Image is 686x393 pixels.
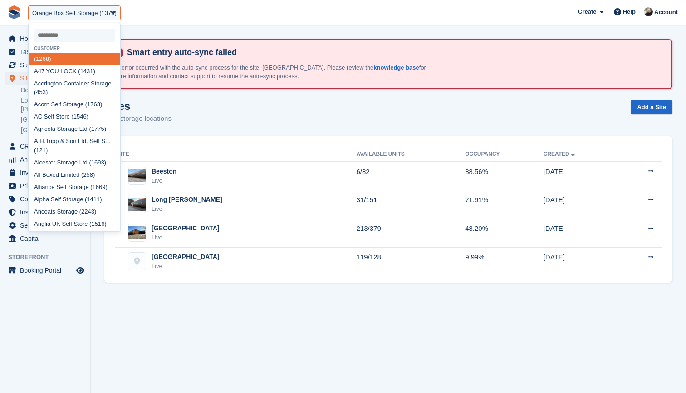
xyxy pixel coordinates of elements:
span: Sites [20,72,74,85]
span: Pricing [20,179,74,192]
a: menu [5,45,86,58]
div: Agricola Storage Ltd (1775) [29,123,120,135]
div: Acorn Self Storage (1763) [29,99,120,111]
div: Live [152,262,220,271]
div: All Boxed Limited (258) [29,169,120,181]
span: Invoices [20,166,74,179]
span: Home [20,32,74,45]
div: Alpha Self Storage (1411) [29,193,120,205]
span: Booking Portal [20,264,74,277]
a: menu [5,153,86,166]
a: Created [544,151,577,157]
span: Create [578,7,596,16]
img: Tom Huddleston [644,7,653,16]
td: 71.91% [465,190,544,219]
a: [GEOGRAPHIC_DATA] [21,115,86,124]
div: Customer [29,46,120,51]
div: Live [152,204,222,214]
div: Live [152,233,220,242]
td: 6/82 [357,162,465,190]
div: Orange Box Self Storage (1373) [32,9,117,18]
img: Image of Long Eaton site [128,198,146,211]
td: [DATE] [544,219,618,247]
div: Alliance Self Storage (1669) [29,181,120,193]
div: [GEOGRAPHIC_DATA] [152,224,220,233]
p: An error occurred with the auto-sync process for the site: [GEOGRAPHIC_DATA]. Please review the f... [113,63,430,81]
td: 88.56% [465,162,544,190]
img: Image of Derby site [128,226,146,239]
div: Alcester Storage Ltd (1693) [29,156,120,169]
a: menu [5,179,86,192]
span: Capital [20,232,74,245]
img: stora-icon-8386f47178a22dfd0bd8f6a31ec36ba5ce8667c1dd55bd0f319d3a0aa187defe.svg [7,5,21,19]
div: AC Self Store (1546) [29,111,120,123]
td: [DATE] [544,190,618,219]
div: Long [PERSON_NAME] [152,195,222,204]
h1: Sites [104,100,171,112]
td: 31/151 [357,190,465,219]
a: [GEOGRAPHIC_DATA] [21,126,86,134]
span: Settings [20,219,74,232]
td: 9.99% [465,247,544,275]
a: Add a Site [631,100,672,115]
a: menu [5,166,86,179]
span: Account [654,8,678,17]
th: Occupancy [465,147,544,162]
td: [DATE] [544,162,618,190]
div: (1268) [29,53,120,65]
span: Analytics [20,153,74,166]
a: Beeston [21,86,86,95]
td: 48.20% [465,219,544,247]
a: menu [5,219,86,232]
div: A47 YOU LOCK (1431) [29,65,120,77]
a: knowledge base [373,64,419,71]
img: Image of Beeston site [128,169,146,182]
h4: Smart entry auto-sync failed [123,47,664,58]
a: Long [PERSON_NAME] [21,96,86,114]
span: Insurance [20,206,74,219]
a: Preview store [75,265,86,276]
td: 119/128 [357,247,465,275]
th: Available Units [357,147,465,162]
img: Furnace Road site image placeholder [128,253,146,270]
span: Storefront [8,253,90,262]
span: Help [623,7,636,16]
a: menu [5,32,86,45]
div: Ancoats Storage (2243) [29,205,120,218]
div: Accrington Container Storage (453) [29,77,120,99]
a: menu [5,193,86,205]
a: menu [5,59,86,71]
div: Beeston [152,167,176,176]
a: menu [5,232,86,245]
a: menu [5,264,86,277]
div: Anglia UK Self Store (1516) [29,218,120,230]
td: 213/379 [357,219,465,247]
a: menu [5,72,86,85]
th: Site [115,147,357,162]
span: Coupons [20,193,74,205]
p: Your storage locations [104,114,171,124]
div: Live [152,176,176,185]
span: Subscriptions [20,59,74,71]
td: [DATE] [544,247,618,275]
div: [GEOGRAPHIC_DATA] [152,252,220,262]
a: menu [5,206,86,219]
span: CRM [20,140,74,153]
div: A.H.Tripp & Son Ltd. Self S... (121) [29,135,120,157]
span: Tasks [20,45,74,58]
a: menu [5,140,86,153]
